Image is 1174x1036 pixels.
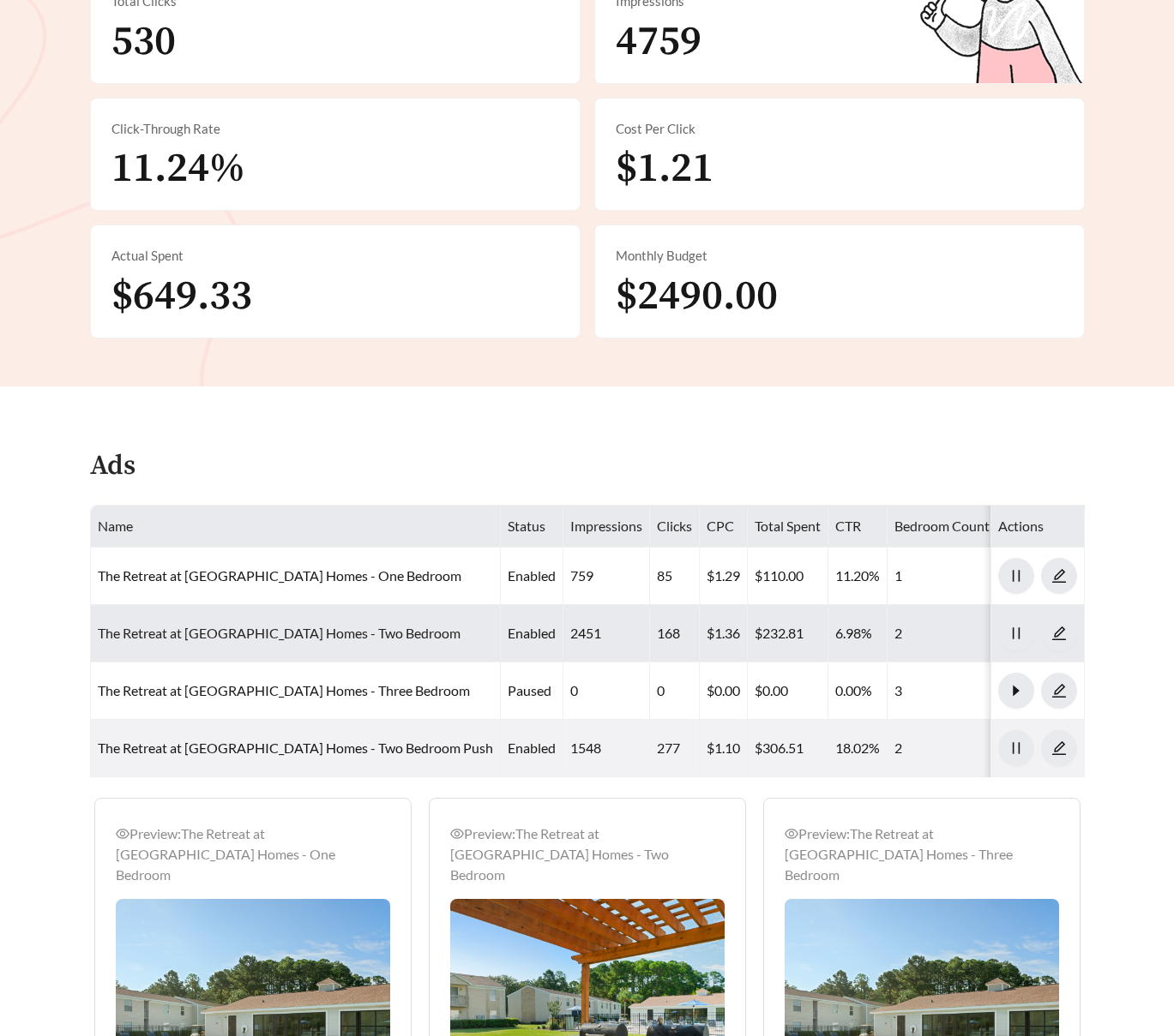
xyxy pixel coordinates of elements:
[785,827,798,841] span: eye
[111,119,559,139] div: Click-Through Rate
[508,625,556,641] span: enabled
[98,625,461,641] a: The Retreat at [GEOGRAPHIC_DATA] Homes - Two Bedroom
[999,740,1033,756] span: pause
[563,662,650,720] td: 0
[616,246,1063,266] div: Monthly Budget
[1041,558,1077,594] button: edit
[111,246,559,266] div: Actual Spent
[1041,730,1077,766] button: edit
[650,662,700,720] td: 0
[748,720,828,777] td: $306.51
[828,548,888,605] td: 11.20%
[616,271,778,322] span: $2490.00
[1042,740,1076,756] span: edit
[91,506,501,548] th: Name
[998,615,1034,651] button: pause
[998,673,1034,709] button: caret-right
[501,506,563,548] th: Status
[116,823,390,885] div: Preview: The Retreat at [GEOGRAPHIC_DATA] Homes - One Bedroom
[998,558,1034,594] button: pause
[1042,626,1076,641] span: edit
[111,143,245,195] span: 11.24%
[563,548,650,605] td: 759
[835,518,861,534] span: CTR
[748,548,828,605] td: $110.00
[1042,568,1076,584] span: edit
[888,720,997,777] td: 2
[888,548,997,605] td: 1
[508,740,556,756] span: enabled
[1041,625,1077,641] a: edit
[888,506,997,548] th: Bedroom Count
[700,605,748,662] td: $1.36
[508,682,551,698] span: paused
[650,720,700,777] td: 277
[563,506,650,548] th: Impressions
[785,823,1059,885] div: Preview: The Retreat at [GEOGRAPHIC_DATA] Homes - Three Bedroom
[90,452,135,482] h4: Ads
[828,662,888,720] td: 0.00%
[616,16,701,68] span: 4759
[111,271,252,322] span: $649.33
[999,626,1033,641] span: pause
[1041,615,1077,651] button: edit
[700,662,748,720] td: $0.00
[888,662,997,720] td: 3
[616,143,713,195] span: $1.21
[707,518,734,534] span: CPC
[828,720,888,777] td: 18.02%
[1041,740,1077,756] a: edit
[700,720,748,777] td: $1.10
[999,683,1033,698] span: caret-right
[98,567,461,584] a: The Retreat at [GEOGRAPHIC_DATA] Homes - One Bedroom
[991,506,1085,548] th: Actions
[748,506,828,548] th: Total Spent
[748,605,828,662] td: $232.81
[650,548,700,605] td: 85
[616,119,1063,139] div: Cost Per Click
[508,567,556,584] span: enabled
[650,605,700,662] td: 168
[563,605,650,662] td: 2451
[828,605,888,662] td: 6.98%
[450,823,725,885] div: Preview: The Retreat at [GEOGRAPHIC_DATA] Homes - Two Bedroom
[98,740,493,756] a: The Retreat at [GEOGRAPHIC_DATA] Homes - Two Bedroom Push
[998,730,1034,766] button: pause
[700,548,748,605] td: $1.29
[999,568,1033,584] span: pause
[888,605,997,662] td: 2
[1042,683,1076,698] span: edit
[116,827,129,841] span: eye
[1041,567,1077,584] a: edit
[1041,673,1077,709] button: edit
[98,682,470,698] a: The Retreat at [GEOGRAPHIC_DATA] Homes - Three Bedroom
[111,16,176,68] span: 530
[1041,682,1077,698] a: edit
[650,506,700,548] th: Clicks
[748,662,828,720] td: $0.00
[450,827,464,841] span: eye
[563,720,650,777] td: 1548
